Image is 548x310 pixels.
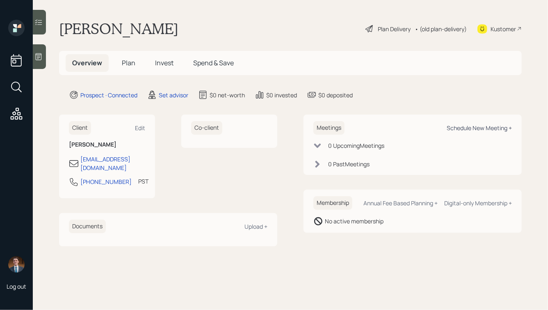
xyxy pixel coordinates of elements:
div: Digital-only Membership + [444,199,512,207]
div: Prospect · Connected [80,91,137,99]
div: • (old plan-delivery) [415,25,467,33]
span: Plan [122,58,135,67]
div: [PHONE_NUMBER] [80,177,132,186]
div: PST [138,177,148,186]
div: Plan Delivery [378,25,411,33]
div: Schedule New Meeting + [447,124,512,132]
h6: Co-client [191,121,222,135]
div: $0 deposited [318,91,353,99]
div: $0 invested [266,91,297,99]
span: Invest [155,58,174,67]
div: 0 Past Meeting s [328,160,370,168]
div: 0 Upcoming Meeting s [328,141,384,150]
div: [EMAIL_ADDRESS][DOMAIN_NAME] [80,155,145,172]
div: Kustomer [491,25,516,33]
span: Overview [72,58,102,67]
div: Set advisor [159,91,188,99]
h6: Meetings [313,121,345,135]
div: Edit [135,124,145,132]
div: Upload + [244,223,267,230]
h6: [PERSON_NAME] [69,141,145,148]
h1: [PERSON_NAME] [59,20,178,38]
h6: Documents [69,220,106,233]
div: No active membership [325,217,384,225]
h6: Membership [313,196,352,210]
div: Annual Fee Based Planning + [363,199,438,207]
div: $0 net-worth [210,91,245,99]
div: Log out [7,282,26,290]
span: Spend & Save [193,58,234,67]
h6: Client [69,121,91,135]
img: hunter_neumayer.jpg [8,256,25,273]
